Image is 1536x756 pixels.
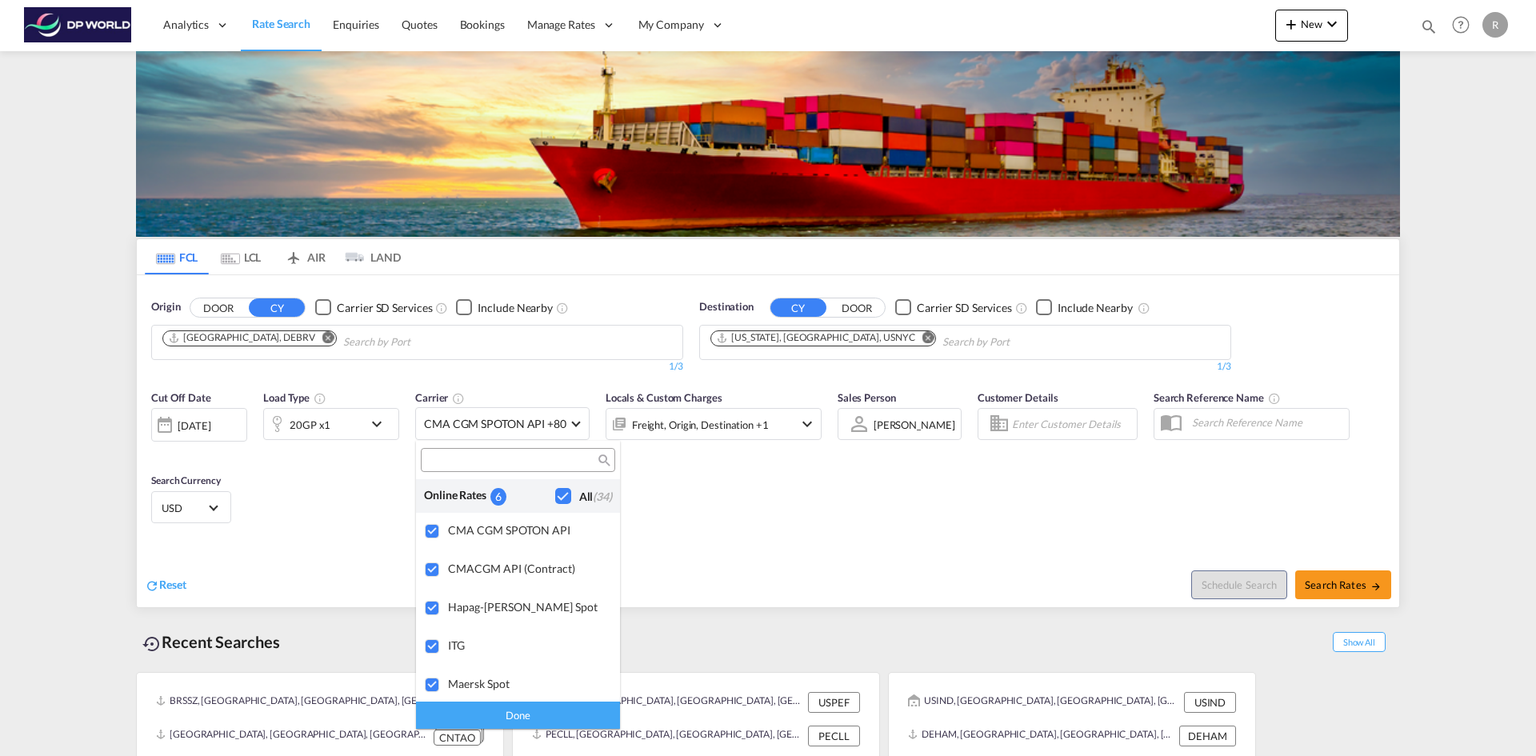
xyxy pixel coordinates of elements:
div: Done [416,701,620,729]
md-checkbox: Checkbox No Ink [555,487,612,504]
div: Maersk Spot [448,677,607,690]
div: CMA CGM SPOTON API [448,523,607,537]
div: Online Rates [424,487,490,504]
div: Hapag-Lloyd Spot [448,600,607,614]
md-icon: icon-magnify [597,454,609,466]
div: 6 [490,488,506,505]
div: ITG [448,638,607,652]
span: (34) [593,490,612,503]
div: All [579,489,612,505]
div: CMACGM API (Contract) [448,562,607,575]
